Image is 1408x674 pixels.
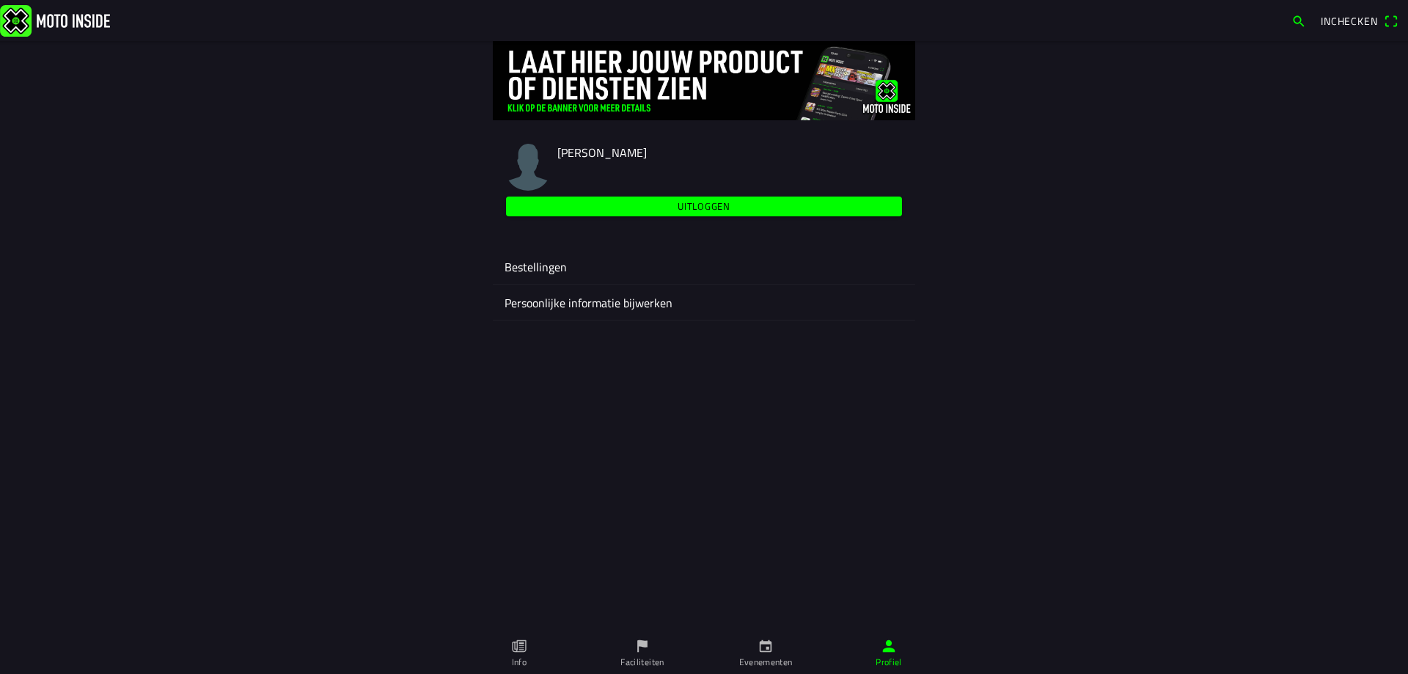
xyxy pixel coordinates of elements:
[1284,8,1313,33] a: search
[1313,8,1405,33] a: Incheckenqr scanner
[505,294,903,312] ion-label: Persoonlijke informatie bijwerken
[739,656,793,669] ion-label: Evenementen
[505,144,551,191] img: moto-inside-avatar.png
[634,638,650,654] ion-icon: flag
[493,41,915,120] img: 4Lg0uCZZgYSq9MW2zyHRs12dBiEH1AZVHKMOLPl0.jpg
[505,258,903,276] ion-label: Bestellingen
[620,656,664,669] ion-label: Faciliteiten
[506,197,902,216] ion-button: Uitloggen
[876,656,902,669] ion-label: Profiel
[511,638,527,654] ion-icon: paper
[881,638,897,654] ion-icon: person
[1321,13,1378,29] span: Inchecken
[557,144,647,161] span: [PERSON_NAME]
[512,656,527,669] ion-label: Info
[758,638,774,654] ion-icon: calendar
